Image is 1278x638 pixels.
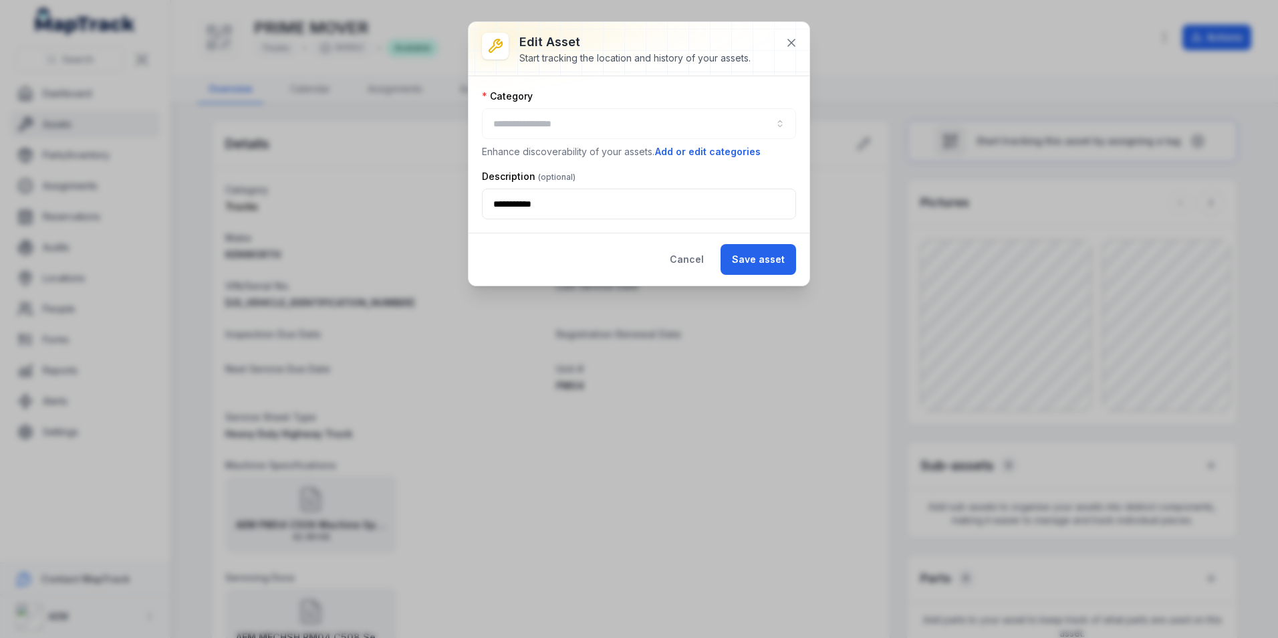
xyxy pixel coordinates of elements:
p: Enhance discoverability of your assets. [482,144,796,159]
label: Description [482,170,576,183]
button: Cancel [658,244,715,275]
button: Add or edit categories [654,144,761,159]
h3: Edit asset [519,33,751,51]
label: Category [482,90,533,103]
button: Save asset [721,244,796,275]
div: Start tracking the location and history of your assets. [519,51,751,65]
